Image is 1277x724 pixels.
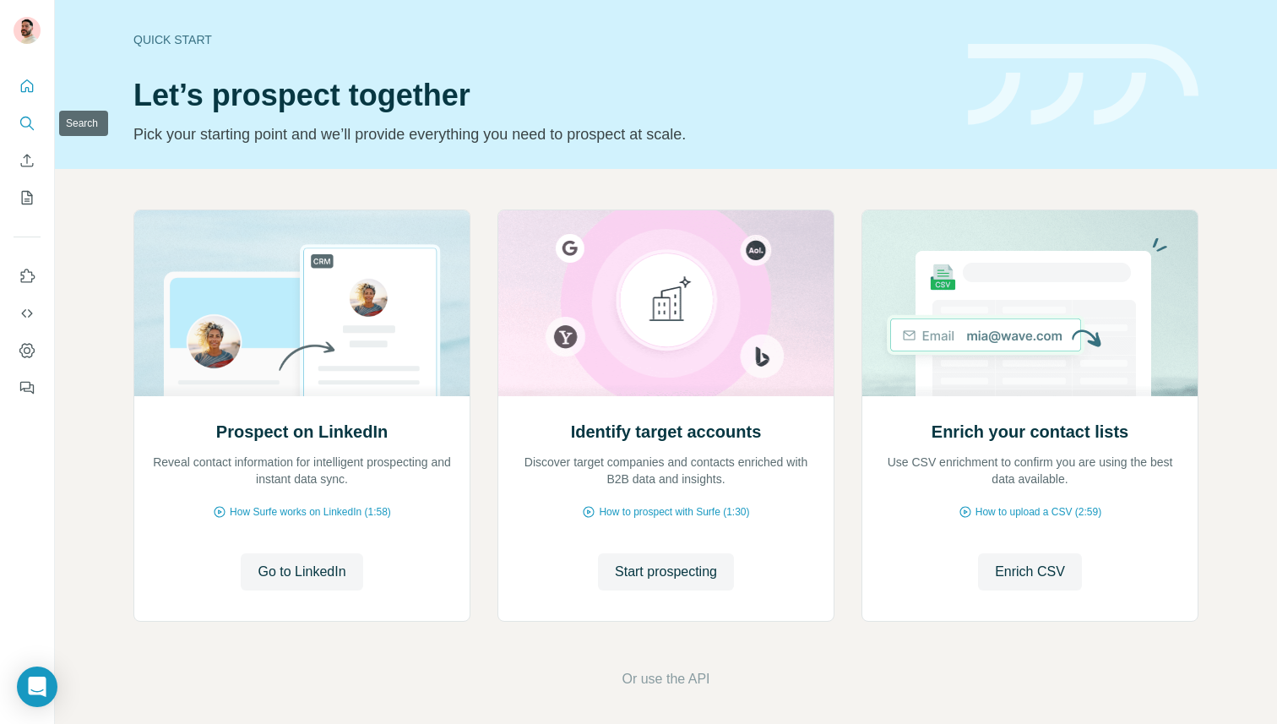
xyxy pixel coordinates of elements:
[968,44,1198,126] img: banner
[861,210,1198,396] img: Enrich your contact lists
[978,553,1082,591] button: Enrich CSV
[133,79,948,112] h1: Let’s prospect together
[14,298,41,329] button: Use Surfe API
[230,504,391,520] span: How Surfe works on LinkedIn (1:58)
[14,17,41,44] img: Avatar
[14,71,41,101] button: Quick start
[14,108,41,139] button: Search
[599,504,749,520] span: How to prospect with Surfe (1:30)
[151,454,453,487] p: Reveal contact information for intelligent prospecting and instant data sync.
[622,669,709,689] button: Or use the API
[216,420,388,444] h2: Prospect on LinkedIn
[258,562,345,582] span: Go to LinkedIn
[241,553,362,591] button: Go to LinkedIn
[14,335,41,366] button: Dashboard
[879,454,1181,487] p: Use CSV enrichment to confirm you are using the best data available.
[17,667,57,707] div: Open Intercom Messenger
[133,122,948,146] p: Pick your starting point and we’ll provide everything you need to prospect at scale.
[515,454,817,487] p: Discover target companies and contacts enriched with B2B data and insights.
[975,504,1101,520] span: How to upload a CSV (2:59)
[14,182,41,213] button: My lists
[14,145,41,176] button: Enrich CSV
[995,562,1065,582] span: Enrich CSV
[133,210,470,396] img: Prospect on LinkedIn
[14,261,41,291] button: Use Surfe on LinkedIn
[497,210,834,396] img: Identify target accounts
[932,420,1128,444] h2: Enrich your contact lists
[571,420,762,444] h2: Identify target accounts
[615,562,717,582] span: Start prospecting
[133,31,948,48] div: Quick start
[14,373,41,403] button: Feedback
[598,553,734,591] button: Start prospecting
